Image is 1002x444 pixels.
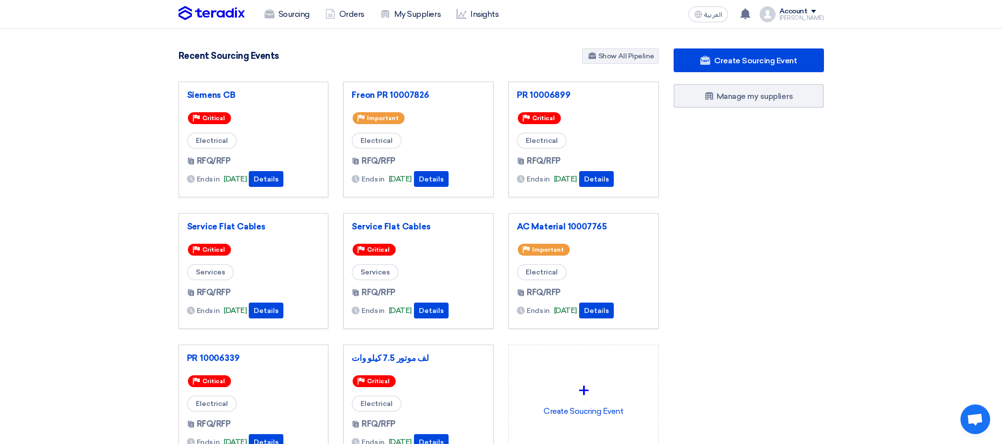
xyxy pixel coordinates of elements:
[674,84,824,108] a: Manage my suppliers
[367,246,390,253] span: Critical
[249,303,283,318] button: Details
[704,11,722,18] span: العربية
[527,155,561,167] span: RFQ/RFP
[224,305,247,316] span: [DATE]
[202,246,225,253] span: Critical
[554,305,577,316] span: [DATE]
[517,222,650,231] a: AC Material 10007765
[688,6,728,22] button: العربية
[362,174,385,184] span: Ends in
[352,90,485,100] a: Freon PR 10007826
[197,306,220,316] span: Ends in
[760,6,775,22] img: profile_test.png
[414,171,449,187] button: Details
[197,155,231,167] span: RFQ/RFP
[362,155,396,167] span: RFQ/RFP
[187,353,320,363] a: PR 10006339
[187,222,320,231] a: Service Flat Cables
[367,115,399,122] span: Important
[532,115,555,122] span: Critical
[362,418,396,430] span: RFQ/RFP
[179,6,245,21] img: Teradix logo
[779,15,824,21] div: [PERSON_NAME]
[352,396,402,412] span: Electrical
[224,174,247,185] span: [DATE]
[532,246,564,253] span: Important
[179,50,279,61] h4: Recent Sourcing Events
[197,174,220,184] span: Ends in
[249,171,283,187] button: Details
[372,3,449,25] a: My Suppliers
[362,287,396,299] span: RFQ/RFP
[257,3,318,25] a: Sourcing
[582,48,659,64] a: Show All Pipeline
[202,115,225,122] span: Critical
[318,3,372,25] a: Orders
[197,287,231,299] span: RFQ/RFP
[197,418,231,430] span: RFQ/RFP
[187,264,234,280] span: Services
[527,287,561,299] span: RFQ/RFP
[352,353,485,363] a: لف موتور 7.5 كيلو وات
[779,7,808,16] div: Account
[202,378,225,385] span: Critical
[352,133,402,149] span: Electrical
[449,3,506,25] a: Insights
[352,222,485,231] a: Service Flat Cables
[714,56,797,65] span: Create Sourcing Event
[527,306,550,316] span: Ends in
[389,174,412,185] span: [DATE]
[517,90,650,100] a: PR 10006899
[362,306,385,316] span: Ends in
[517,353,650,440] div: Create Soucring Event
[517,264,567,280] span: Electrical
[554,174,577,185] span: [DATE]
[960,404,990,434] div: Open chat
[579,303,614,318] button: Details
[389,305,412,316] span: [DATE]
[187,90,320,100] a: Siemens CB
[527,174,550,184] span: Ends in
[367,378,390,385] span: Critical
[517,133,567,149] span: Electrical
[187,133,237,149] span: Electrical
[352,264,399,280] span: Services
[414,303,449,318] button: Details
[579,171,614,187] button: Details
[517,376,650,405] div: +
[187,396,237,412] span: Electrical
